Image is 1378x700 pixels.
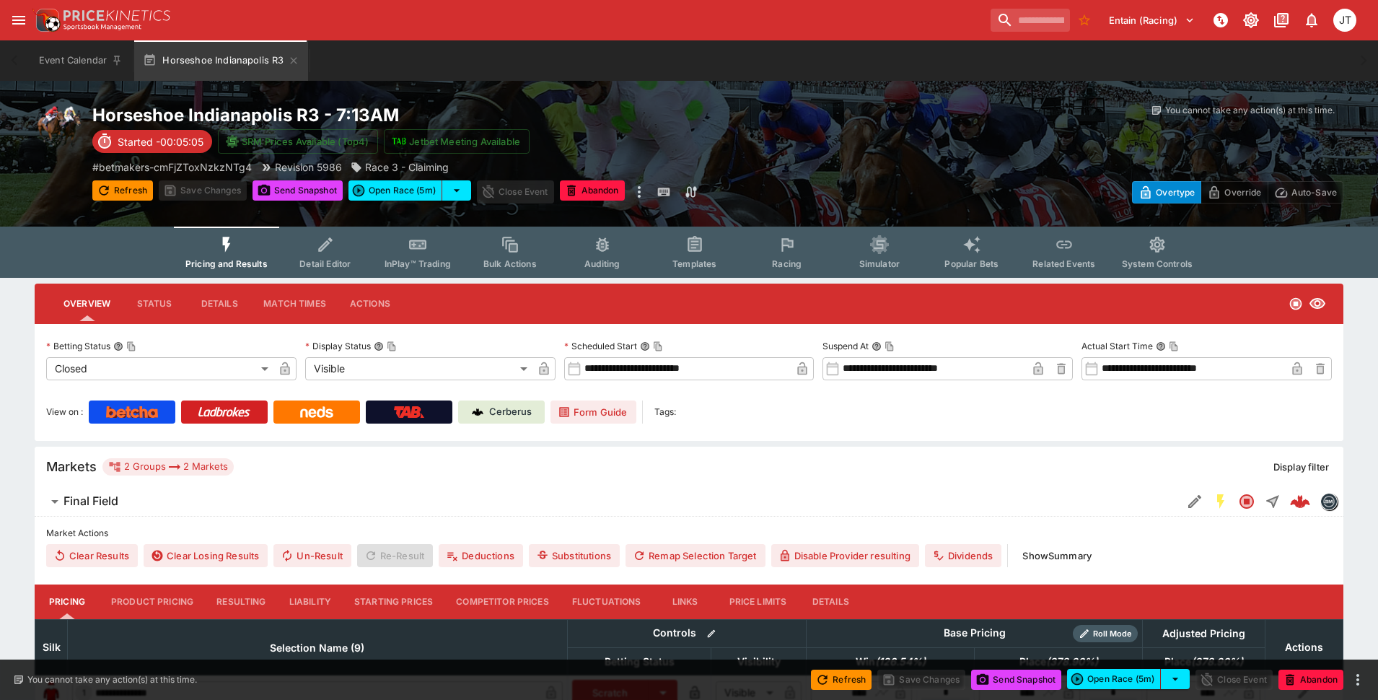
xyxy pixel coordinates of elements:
img: jetbet-logo.svg [392,134,406,149]
button: Auto-Save [1268,181,1343,204]
em: ( 378.90 %) [1191,653,1243,670]
button: Event Calendar [30,40,131,81]
button: Competitor Prices [444,585,561,619]
button: select merge strategy [1161,669,1190,689]
img: Cerberus [472,406,483,418]
p: Revision 5986 [275,159,342,175]
h6: Final Field [63,494,118,509]
div: Josh Tanner [1333,9,1356,32]
button: Final Field [35,487,1182,516]
button: Refresh [92,180,153,201]
div: Base Pricing [938,624,1011,642]
button: Josh Tanner [1329,4,1361,36]
button: Dividends [925,544,1001,567]
div: Visible [305,357,532,380]
button: Liability [278,585,343,619]
button: Copy To Clipboard [1169,341,1179,351]
a: Cerberus [458,401,545,424]
th: Controls [567,619,807,647]
img: Neds [300,406,333,418]
img: PriceKinetics Logo [32,6,61,35]
button: Bulk edit [702,624,721,643]
label: Market Actions [46,522,1332,544]
span: Popular Bets [944,258,999,269]
span: Bulk Actions [483,258,537,269]
span: Templates [672,258,716,269]
div: betmakers [1320,493,1338,510]
span: InPlay™ Trading [385,258,451,269]
button: Copy To Clipboard [653,341,663,351]
input: search [991,9,1070,32]
th: Silk [35,619,68,675]
em: ( 378.90 %) [1046,653,1098,670]
button: Edit Detail [1182,489,1208,515]
em: ( 126.54 %) [875,653,926,670]
button: Closed [1234,489,1260,515]
img: horse_racing.png [35,104,81,150]
span: Place(378.90%) [1149,653,1259,670]
span: Selection Name (9) [254,639,380,657]
button: Open Race (5m) [348,180,442,201]
button: Copy To Clipboard [387,341,397,351]
button: Resulting [205,585,277,619]
button: Betting StatusCopy To Clipboard [113,341,123,351]
span: Auditing [584,258,620,269]
button: Fluctuations [561,585,653,619]
p: You cannot take any action(s) at this time. [27,673,197,686]
p: Copy To Clipboard [92,159,252,175]
button: Copy To Clipboard [126,341,136,351]
button: Notifications [1299,7,1325,33]
button: Refresh [811,670,872,690]
button: Display filter [1265,455,1338,478]
button: Starting Prices [343,585,444,619]
button: Abandon [560,180,625,201]
button: Clear Results [46,544,138,567]
button: Pricing [35,585,100,619]
button: Un-Result [273,544,351,567]
div: dbf72095-1785-4741-9d7e-cd323525197f [1290,491,1310,512]
div: 2 Groups 2 Markets [108,458,228,476]
span: Win(126.54%) [840,653,942,670]
span: Visibility [721,653,796,670]
button: Abandon [1278,670,1343,690]
div: split button [1067,669,1190,689]
span: Detail Editor [299,258,351,269]
button: Send Snapshot [253,180,343,201]
div: Event type filters [174,227,1204,278]
a: dbf72095-1785-4741-9d7e-cd323525197f [1286,487,1315,516]
button: ShowSummary [1014,544,1100,567]
button: Jetbet Meeting Available [384,129,530,154]
button: Status [122,286,187,321]
span: Related Events [1032,258,1095,269]
button: Overview [52,286,122,321]
span: Betting Status [589,653,690,670]
a: Form Guide [550,401,636,424]
button: NOT Connected to PK [1208,7,1234,33]
button: Toggle light/dark mode [1238,7,1264,33]
button: Disable Provider resulting [771,544,919,567]
button: Documentation [1268,7,1294,33]
button: more [1349,671,1366,688]
p: Actual Start Time [1081,340,1153,352]
img: TabNZ [394,406,424,418]
span: Place(378.90%) [1004,653,1114,670]
span: Mark an event as closed and abandoned. [560,183,625,197]
span: Pricing and Results [185,258,268,269]
label: Tags: [654,401,676,424]
button: Scheduled StartCopy To Clipboard [640,341,650,351]
button: SGM Enabled [1208,489,1234,515]
button: Match Times [252,286,338,321]
p: Betting Status [46,340,110,352]
button: Actions [338,286,403,321]
h5: Markets [46,458,97,475]
div: Closed [46,357,273,380]
button: Send Snapshot [971,670,1061,690]
span: Racing [772,258,802,269]
img: PriceKinetics [63,10,170,21]
th: Actions [1265,619,1343,675]
button: Suspend AtCopy To Clipboard [872,341,882,351]
p: You cannot take any action(s) at this time. [1165,104,1335,117]
button: Price Limits [718,585,799,619]
button: Select Tenant [1100,9,1203,32]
